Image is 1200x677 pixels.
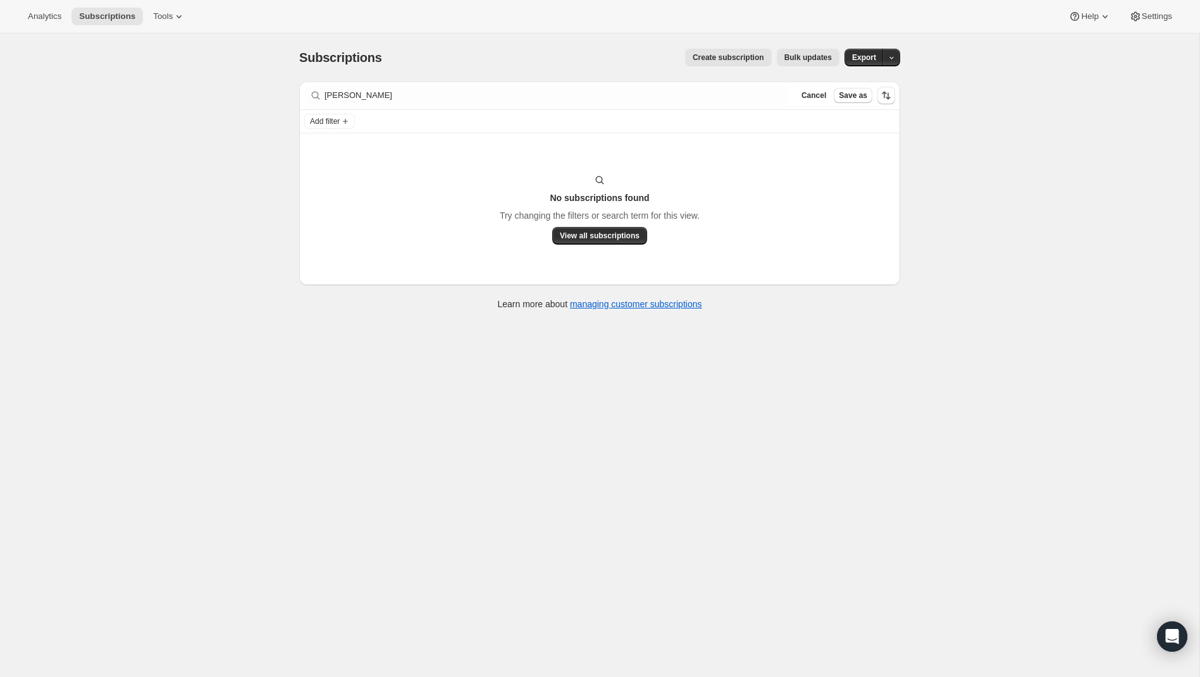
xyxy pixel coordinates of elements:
[500,209,700,222] p: Try changing the filters or search term for this view.
[796,88,831,103] button: Cancel
[784,52,832,63] span: Bulk updates
[28,11,61,21] span: Analytics
[79,11,135,21] span: Subscriptions
[1157,621,1187,652] div: Open Intercom Messenger
[801,90,826,101] span: Cancel
[550,192,649,204] h3: No subscriptions found
[844,49,884,66] button: Export
[560,231,640,241] span: View all subscriptions
[498,298,702,310] p: Learn more about
[1122,8,1180,25] button: Settings
[877,87,895,104] button: Sort the results
[310,116,340,126] span: Add filter
[304,114,355,129] button: Add filter
[71,8,143,25] button: Subscriptions
[685,49,772,66] button: Create subscription
[1061,8,1118,25] button: Help
[839,90,867,101] span: Save as
[552,227,647,245] button: View all subscriptions
[852,52,876,63] span: Export
[1081,11,1098,21] span: Help
[570,299,702,309] a: managing customer subscriptions
[145,8,193,25] button: Tools
[153,11,173,21] span: Tools
[693,52,764,63] span: Create subscription
[20,8,69,25] button: Analytics
[299,51,382,64] span: Subscriptions
[1142,11,1172,21] span: Settings
[834,88,872,103] button: Save as
[325,87,789,104] input: Filter subscribers
[777,49,839,66] button: Bulk updates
